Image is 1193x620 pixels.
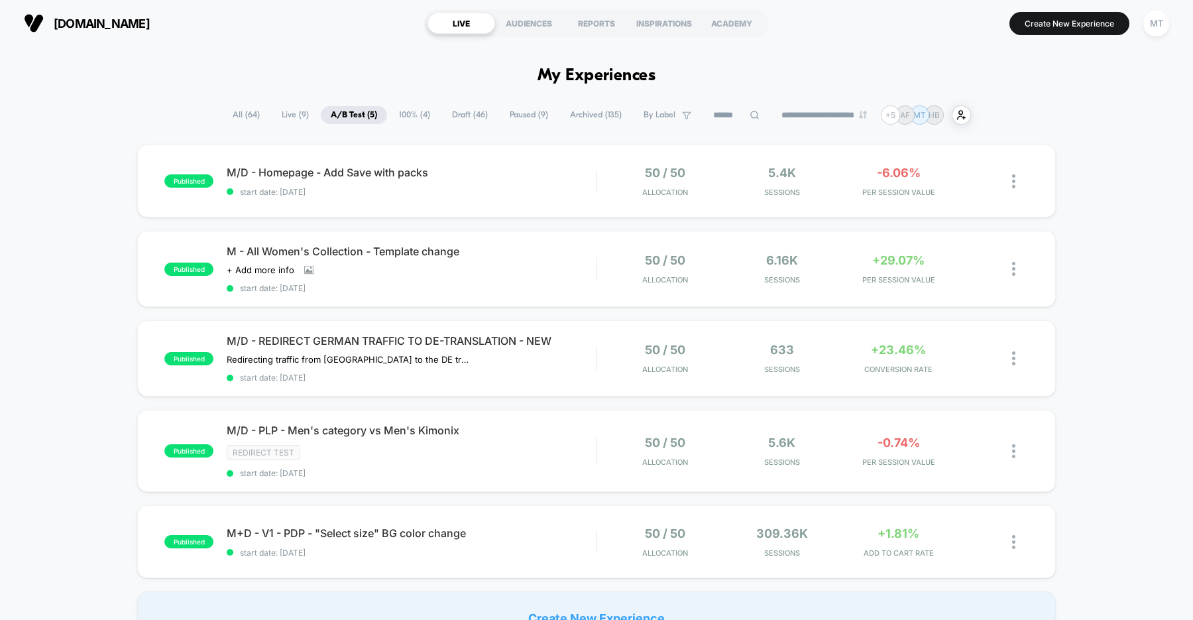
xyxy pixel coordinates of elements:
span: [DOMAIN_NAME] [54,17,150,31]
span: Sessions [727,188,837,197]
span: published [164,352,213,365]
img: end [859,111,867,119]
span: 50 / 50 [645,343,685,357]
span: Live ( 9 ) [272,106,319,124]
span: published [164,263,213,276]
div: MT [1143,11,1169,36]
span: ADD TO CART RATE [844,548,954,558]
span: published [164,535,213,548]
span: Allocation [642,275,688,284]
span: +29.07% [872,253,925,267]
img: close [1012,174,1015,188]
span: PER SESSION VALUE [844,458,954,467]
span: 633 [770,343,794,357]
span: start date: [DATE] [227,548,596,558]
span: A/B Test ( 5 ) [321,106,387,124]
div: INSPIRATIONS [630,13,698,34]
span: Redirect Test [227,445,300,460]
span: 50 / 50 [645,253,685,267]
span: start date: [DATE] [227,283,596,293]
img: close [1012,444,1015,458]
span: Archived ( 135 ) [560,106,632,124]
span: Draft ( 46 ) [442,106,498,124]
span: 6.16k [766,253,798,267]
span: Allocation [642,365,688,374]
button: MT [1139,10,1173,37]
h1: My Experiences [538,66,656,86]
span: PER SESSION VALUE [844,275,954,284]
span: CONVERSION RATE [844,365,954,374]
span: Sessions [727,365,837,374]
span: 309.36k [756,527,808,540]
button: [DOMAIN_NAME] [20,13,154,34]
img: close [1012,262,1015,276]
span: start date: [DATE] [227,373,596,383]
span: -0.74% [878,436,920,450]
p: AF [900,110,910,120]
button: Create New Experience [1009,12,1129,35]
span: 50 / 50 [645,166,685,180]
span: + Add more info [227,265,294,275]
img: close [1012,351,1015,365]
span: M/D - REDIRECT GERMAN TRAFFIC TO DE-TRANSLATION - NEW [227,334,596,347]
span: M+D - V1 - PDP - "Select size" BG color change [227,527,596,540]
span: M/D - PLP - Men's category vs Men's Kimonix [227,424,596,437]
span: PER SESSION VALUE [844,188,954,197]
span: All ( 64 ) [223,106,270,124]
span: 100% ( 4 ) [389,106,440,124]
span: Allocation [642,548,688,558]
span: By Label [644,110,675,120]
img: close [1012,535,1015,549]
span: 50 / 50 [645,436,685,450]
span: Paused ( 9 ) [500,106,558,124]
span: M/D - Homepage - Add Save with packs [227,166,596,179]
div: AUDIENCES [495,13,563,34]
span: 50 / 50 [645,527,685,540]
div: REPORTS [563,13,630,34]
span: published [164,174,213,188]
span: Sessions [727,548,837,558]
span: +23.46% [871,343,926,357]
div: ACADEMY [698,13,766,34]
span: Allocation [642,458,688,467]
div: LIVE [427,13,495,34]
span: Allocation [642,188,688,197]
span: Redirecting traffic from [GEOGRAPHIC_DATA] to the DE translation of the website. [227,354,473,365]
span: Sessions [727,458,837,467]
span: 5.6k [768,436,795,450]
p: HB [929,110,940,120]
span: M - All Women's Collection - Template change [227,245,596,258]
div: + 5 [881,105,900,125]
span: -6.06% [877,166,921,180]
span: +1.81% [878,527,919,540]
span: 5.4k [768,166,796,180]
span: published [164,444,213,458]
img: Visually logo [24,13,44,33]
span: Sessions [727,275,837,284]
span: start date: [DATE] [227,468,596,478]
p: MT [913,110,926,120]
span: start date: [DATE] [227,187,596,197]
